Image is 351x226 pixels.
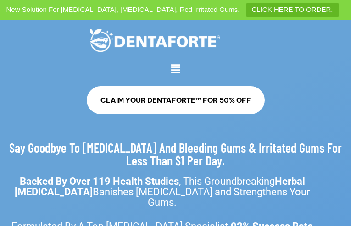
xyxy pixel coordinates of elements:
a: CLICK HERE TO ORDER. [246,3,339,17]
h2: Say Goodbye To [MEDICAL_DATA] And Bleeding Gums & Irritated Gums For Less Than $1 Per Day. [9,141,342,167]
strong: Backed By Over 119 Health Studies [20,176,179,187]
span: CLAIM YOUR DENTAFORTE™ FOR 50% OFF [100,95,251,105]
p: , This Groundbreaking Banishes [MEDICAL_DATA] and Strengthens Your Gums. [9,176,315,208]
a: CLAIM YOUR DENTAFORTE™ FOR 50% OFF [87,86,265,114]
strong: Herbal [MEDICAL_DATA] [15,176,305,198]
